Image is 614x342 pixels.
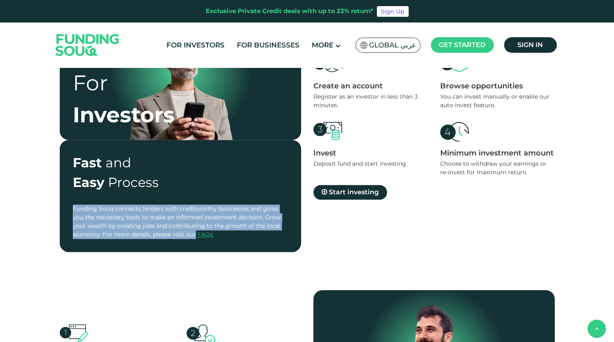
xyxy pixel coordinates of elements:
div: You can invest manually or enable our auto invest feature. [440,92,555,110]
div: Invest [313,148,428,157]
span: More [312,41,333,49]
a: Start investing [313,185,387,200]
span: Global عربي [369,40,416,50]
div: Deposit fund and start investing. [313,160,428,168]
div: For [73,67,175,99]
div: Browse opportunities [440,81,555,90]
img: create account [440,122,469,142]
span: Get started [439,41,486,49]
span: Process [108,174,159,190]
span: Sign in [517,41,543,49]
a: For Investors [164,38,227,52]
div: Exclusive Private Credit deals with up to 23% return* [206,7,373,16]
span: and [106,155,131,171]
div: Create an account [313,81,428,90]
div: Investors [73,99,175,131]
span: Funding Souq connects lenders with creditworthy businesses and gives you the necessary tools to m... [73,205,281,238]
div: Minimum investment amount [440,148,555,157]
img: create account [313,122,342,140]
img: create account [60,324,88,342]
div: Choose to withdraw your earnings or re-invest for maximum return. [440,160,555,177]
img: for-borrower [119,16,242,140]
a: Sign in [504,37,557,53]
a: Sign Up [377,6,409,17]
a: For Businesses [235,38,301,52]
span: Start investing [329,188,379,196]
span: Fast [73,155,102,171]
img: SA Flag [360,42,367,49]
a: FAQs [198,231,213,238]
img: Logo [47,25,128,66]
div: Register as an investor in less than 3 minutes. [313,92,428,110]
button: back [587,319,606,338]
span: Easy [73,174,104,190]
